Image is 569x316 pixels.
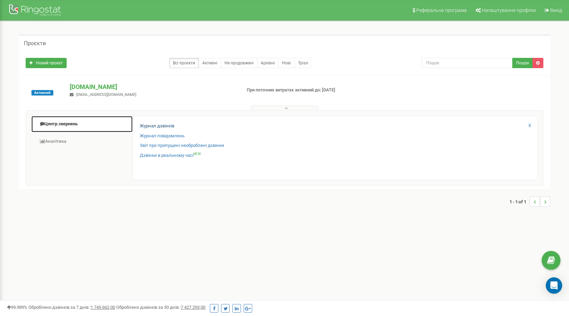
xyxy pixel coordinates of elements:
span: Оброблено дзвінків за 30 днів : [116,305,205,310]
span: 99,989% [7,305,27,310]
a: Тріал [294,58,312,68]
p: При поточних витратах активний до: [DATE] [247,87,368,93]
sup: NEW [193,152,201,156]
p: [DOMAIN_NAME] [70,83,235,91]
a: Журнал повідомлень [140,133,185,139]
span: Реферальна програма [416,8,467,13]
a: Журнал дзвінків [140,123,174,129]
a: Всі проєкти [169,58,199,68]
a: Активні [199,58,221,68]
a: Звіт про пропущені необроблені дзвінки [140,142,224,149]
nav: ... [510,190,550,214]
span: Активний [31,90,53,96]
a: Архівні [257,58,279,68]
a: Нові [278,58,295,68]
span: Оброблено дзвінків за 7 днів : [28,305,115,310]
a: Не продовжені [221,58,257,68]
u: 7 427 293,00 [181,305,205,310]
a: Центр звернень [31,116,133,132]
span: Вихід [550,8,562,13]
div: Open Intercom Messenger [546,277,562,294]
span: [EMAIL_ADDRESS][DOMAIN_NAME] [76,92,136,97]
span: Налаштування профілю [482,8,536,13]
h5: Проєкти [24,40,46,47]
button: Пошук [512,58,533,68]
span: 1 - 1 of 1 [510,197,530,207]
a: Аналiтика [31,133,133,150]
a: X [528,123,531,129]
a: Дзвінки в реальному часіNEW [140,152,201,159]
input: Пошук [422,58,513,68]
a: Новий проєкт [26,58,67,68]
u: 1 745 662,00 [91,305,115,310]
